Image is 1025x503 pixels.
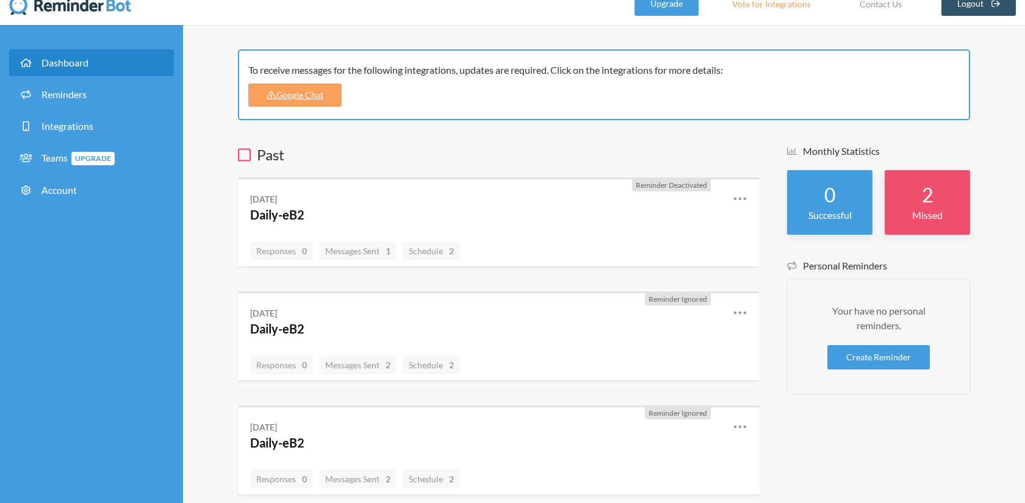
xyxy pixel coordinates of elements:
[250,435,304,450] a: Daily-eB2
[827,345,930,369] a: Create Reminder
[302,359,307,371] strong: 0
[897,208,958,223] p: Missed
[649,408,707,418] span: Reminder Ignored
[787,144,970,158] h5: Monthly Statistics
[250,193,277,205] div: [DATE]
[250,207,304,222] a: Daily-eB2
[250,469,313,488] a: Responses0
[319,469,397,488] a: Messages Sent2
[386,473,390,485] strong: 2
[386,244,390,257] strong: 1
[256,246,307,256] span: Responses
[71,152,115,165] span: Upgrade
[403,469,460,488] a: Schedule2
[649,294,707,304] span: Reminder Ignored
[319,355,397,374] a: Messages Sent2
[922,183,933,207] strong: 2
[409,360,454,370] span: Schedule
[9,144,174,172] a: TeamsUpgrade
[9,177,174,204] a: Account
[409,246,454,256] span: Schedule
[449,473,454,485] strong: 2
[9,49,174,76] a: Dashboard
[256,360,307,370] span: Responses
[41,120,93,132] span: Integrations
[812,304,945,333] p: Your have no personal reminders.
[250,307,277,319] div: [DATE]
[248,63,951,77] div: To receive messages for the following integrations, updates are required. Click on the integratio...
[250,421,277,433] div: [DATE]
[787,259,970,273] h5: Personal Reminders
[250,321,304,336] a: Daily-eB2
[403,355,460,374] a: Schedule2
[9,113,174,140] a: Integrations
[302,244,307,257] strong: 0
[319,241,397,260] a: Messages Sent1
[250,241,313,260] a: Responses0
[248,84,342,107] a: Google Chat
[799,208,860,223] p: Successful
[824,183,836,207] strong: 0
[41,57,88,68] span: Dashboard
[41,184,77,196] span: Account
[636,180,707,190] span: Reminder Deactivated
[325,474,390,484] span: Messages Sent
[302,473,307,485] strong: 0
[256,474,307,484] span: Responses
[449,359,454,371] strong: 2
[9,81,174,108] a: Reminders
[250,355,313,374] a: Responses0
[449,244,454,257] strong: 2
[386,359,390,371] strong: 2
[238,144,760,165] h3: Past
[41,88,87,100] span: Reminders
[403,241,460,260] a: Schedule2
[409,474,454,484] span: Schedule
[41,152,115,163] span: Teams
[325,360,390,370] span: Messages Sent
[325,246,390,256] span: Messages Sent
